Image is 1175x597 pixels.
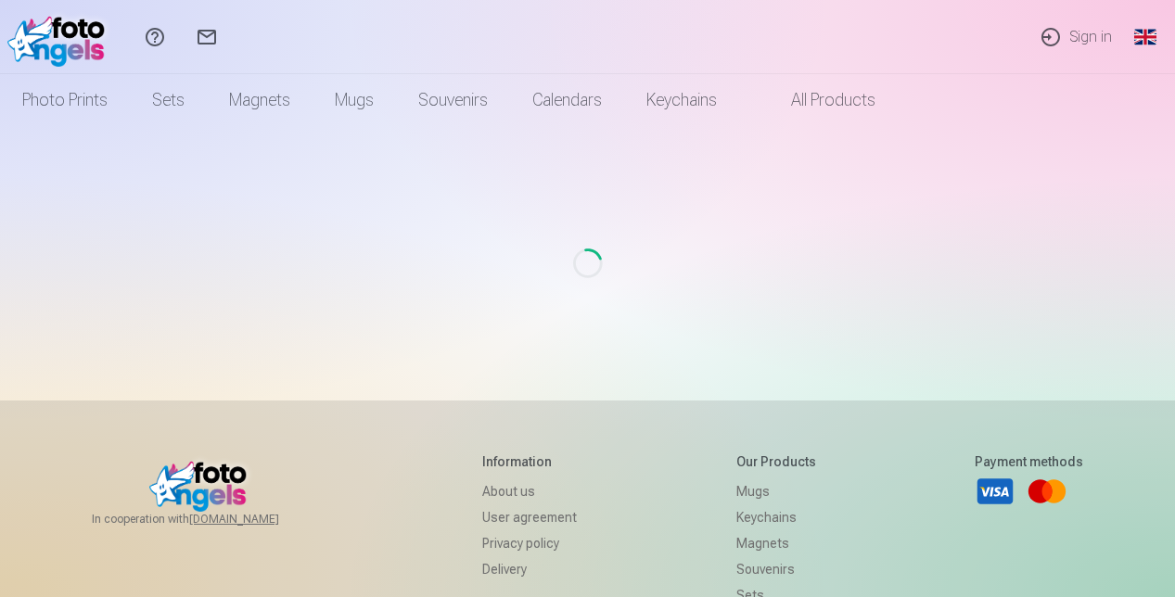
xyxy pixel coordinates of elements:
[736,504,816,530] a: Keychains
[624,74,739,126] a: Keychains
[975,452,1083,471] h5: Payment methods
[482,556,577,582] a: Delivery
[736,556,816,582] a: Souvenirs
[207,74,313,126] a: Magnets
[975,471,1015,512] a: Visa
[189,512,324,527] a: [DOMAIN_NAME]
[130,74,207,126] a: Sets
[7,7,114,67] img: /fa1
[313,74,396,126] a: Mugs
[736,478,816,504] a: Mugs
[1027,471,1067,512] a: Mastercard
[482,530,577,556] a: Privacy policy
[396,74,510,126] a: Souvenirs
[92,512,324,527] span: In cooperation with
[482,452,577,471] h5: Information
[482,504,577,530] a: User agreement
[482,478,577,504] a: About us
[510,74,624,126] a: Calendars
[736,530,816,556] a: Magnets
[739,74,898,126] a: All products
[736,452,816,471] h5: Our products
